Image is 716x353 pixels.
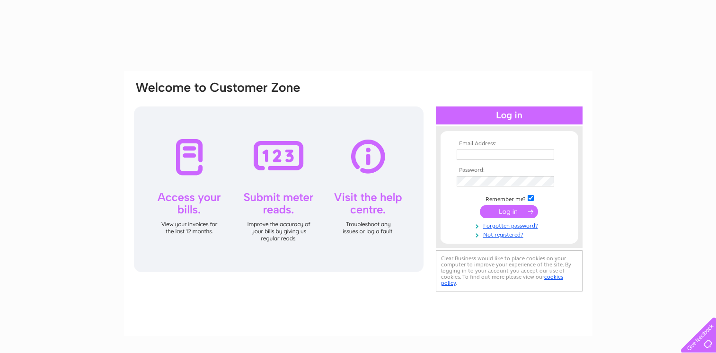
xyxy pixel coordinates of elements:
[454,194,564,203] td: Remember me?
[454,167,564,174] th: Password:
[436,250,583,291] div: Clear Business would like to place cookies on your computer to improve your experience of the sit...
[457,221,564,229] a: Forgotten password?
[480,205,538,218] input: Submit
[441,274,563,286] a: cookies policy
[454,141,564,147] th: Email Address:
[457,229,564,238] a: Not registered?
